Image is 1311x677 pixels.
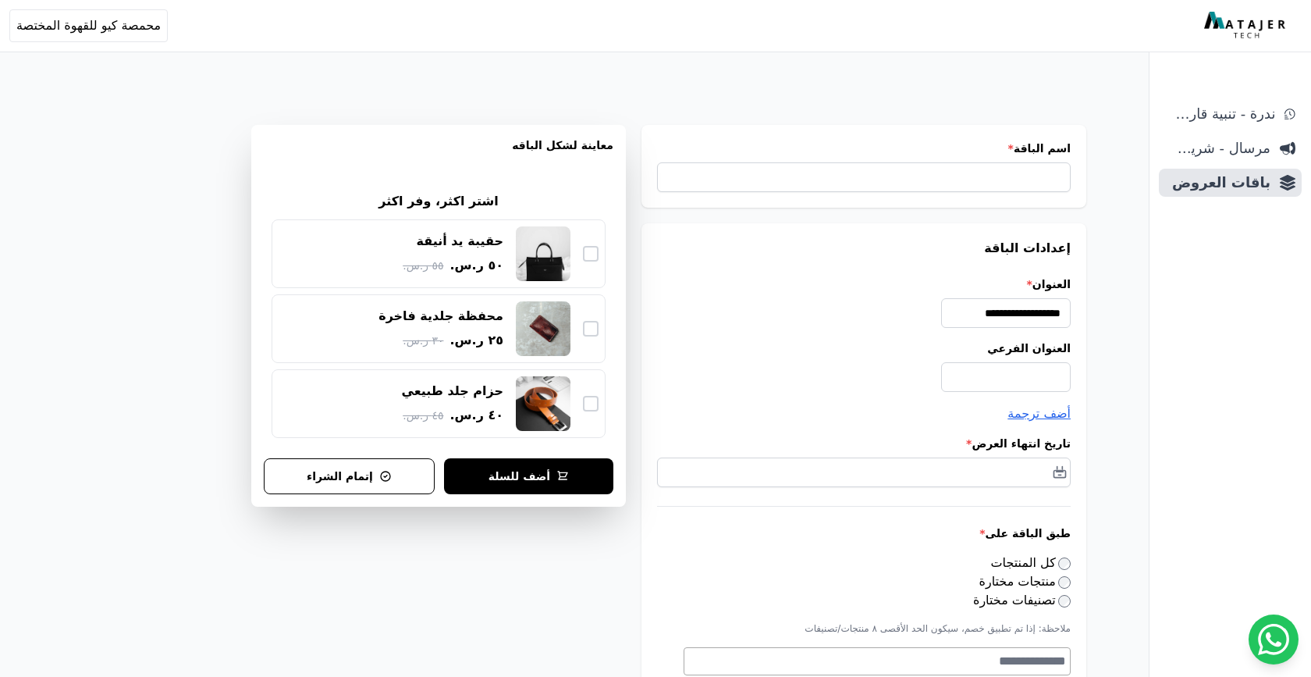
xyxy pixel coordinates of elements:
[378,192,498,211] h2: اشتر اكثر، وفر اكثر
[378,308,503,325] div: محفظة جلدية فاخرة
[973,593,1071,608] label: تصنيفات مختارة
[1204,12,1289,40] img: MatajerTech Logo
[264,458,435,494] button: إتمام الشراء
[1165,137,1270,159] span: مرسال - شريط دعاية
[1058,558,1071,570] input: كل المنتجات
[9,9,168,42] button: محمصة كيو للقهوة المختصة
[657,141,1071,156] label: اسم الباقة
[444,458,613,494] button: أضف للسلة
[402,383,504,400] div: حزام جلد طبيعي
[1165,103,1275,125] span: ندرة - تنبية قارب علي النفاذ
[991,555,1071,570] label: كل المنتجات
[684,652,1066,671] textarea: Search
[657,436,1071,451] label: تاريخ انتهاء العرض
[657,276,1071,292] label: العنوان
[16,16,161,35] span: محمصة كيو للقهوة المختصة
[449,406,503,425] span: ٤٠ ر.س.
[979,574,1071,589] label: منتجات مختارة
[403,333,443,349] span: ٣٠ ر.س.
[403,408,443,424] span: ٤٥ ر.س.
[657,239,1071,258] h3: إعدادات الباقة
[516,301,570,356] img: محفظة جلدية فاخرة
[657,622,1071,635] p: ملاحظة: إذا تم تطبيق خصم، سيكون الحد الأقصى ٨ منتجات/تصنيفات
[417,233,503,250] div: حقيبة يد أنيقة
[403,258,443,274] span: ٥٥ ر.س.
[1007,404,1071,423] button: أضف ترجمة
[1165,172,1270,194] span: باقات العروض
[516,226,570,281] img: حقيبة يد أنيقة
[657,340,1071,356] label: العنوان الفرعي
[657,526,1071,541] label: طبق الباقة على
[449,256,503,275] span: ٥٠ ر.س.
[449,331,503,350] span: ٢٥ ر.س.
[1007,406,1071,421] span: أضف ترجمة
[264,137,613,172] h3: معاينة لشكل الباقه
[516,376,570,431] img: حزام جلد طبيعي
